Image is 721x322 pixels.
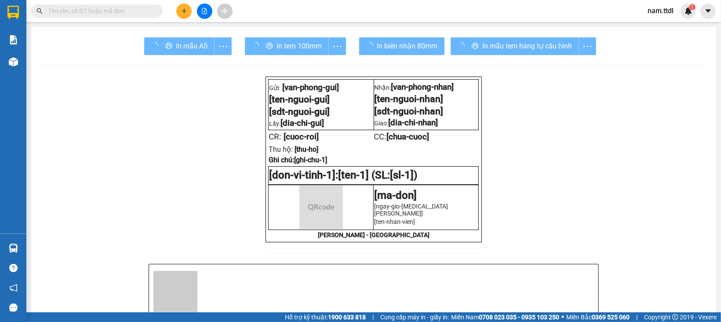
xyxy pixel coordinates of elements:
[197,4,212,19] button: file-add
[328,314,366,321] strong: 1900 633 818
[294,156,327,164] span: [ghi-chu-1]
[48,6,152,16] input: Tìm tên, số ĐT hoặc mã đơn
[451,312,559,322] span: Miền Nam
[672,314,678,320] span: copyright
[299,186,343,229] img: qr-code
[359,37,444,55] button: In biên nhận 80mm
[389,118,438,128] span: [dia-chi-nhan]
[9,304,18,312] span: message
[269,156,327,164] span: Ghi chú:
[269,94,330,105] span: [ten-nguoi-gui]
[375,106,444,117] span: [sdt-nguoi-nhan]
[391,82,454,92] span: [van-phong-nhan]
[479,314,559,321] strong: 0708 023 035 - 0935 103 250
[561,315,564,319] span: ⚪️
[374,132,429,142] span: CC:
[269,145,293,154] span: Thu hộ:
[201,8,208,14] span: file-add
[285,312,366,322] span: Hỗ trợ kỹ thuật:
[374,203,448,217] span: [ngay-gio-[MEDICAL_DATA][PERSON_NAME]]
[377,40,437,51] span: In biên nhận 80mm
[217,4,233,19] button: aim
[704,7,712,15] span: caret-down
[269,81,373,92] p: Gửi:
[566,312,630,322] span: Miền Bắc
[641,5,681,16] span: nam.ttdl
[9,35,18,44] img: solution-icon
[366,42,377,49] span: loading
[7,6,19,19] img: logo-vxr
[269,106,330,117] span: [sdt-nguoi-gui]
[380,312,449,322] span: Cung cấp máy in - giấy in:
[338,169,417,181] span: [ten-1] (SL:
[284,132,319,142] span: [cuoc-roi]
[372,312,374,322] span: |
[295,145,318,154] span: [thu-ho]
[282,83,339,92] span: [van-phong-gui]
[176,4,192,19] button: plus
[269,120,324,127] span: Lấy:
[4,37,61,66] li: VP [GEOGRAPHIC_DATA]
[636,312,637,322] span: |
[390,169,417,181] span: [sl-1])
[280,118,324,128] span: [dia-chi-gui]
[375,93,444,104] span: [ten-nguoi-nhan]
[592,314,630,321] strong: 0369 525 060
[9,57,18,66] img: warehouse-icon
[685,7,692,15] img: icon-new-feature
[222,8,228,14] span: aim
[691,4,694,10] span: 1
[375,120,438,127] span: Giao:
[269,169,338,181] span: [don-vi-tinh-1]:
[386,132,429,142] span: [chua-cuoc]
[374,218,415,225] span: [ten-nhan-vien]
[61,37,117,66] li: VP [GEOGRAPHIC_DATA]
[9,264,18,272] span: question-circle
[181,8,187,14] span: plus
[4,4,127,21] li: Thanh Thuỷ
[36,8,43,14] span: search
[700,4,716,19] button: caret-down
[318,231,430,238] strong: [PERSON_NAME] - [GEOGRAPHIC_DATA]
[374,189,417,201] span: [ma-don]
[9,284,18,292] span: notification
[9,244,18,253] img: warehouse-icon
[689,4,696,10] sup: 1
[375,82,478,92] p: Nhận:
[269,132,281,142] span: CR:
